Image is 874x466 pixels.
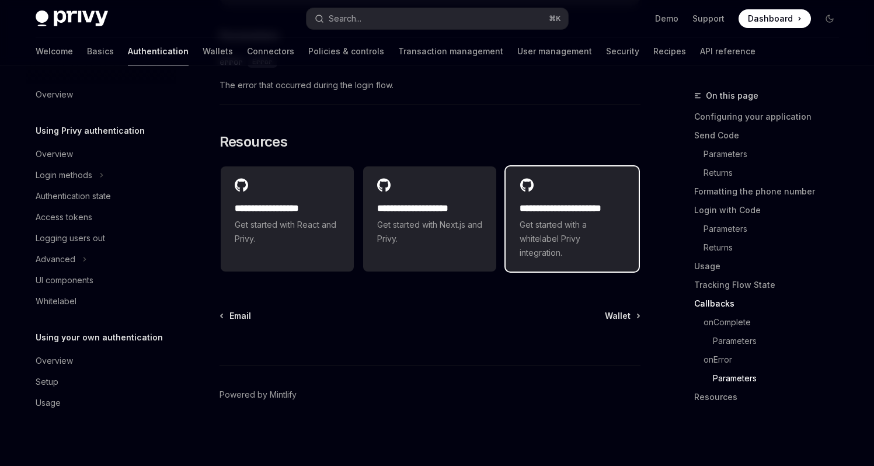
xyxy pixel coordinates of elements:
div: UI components [36,273,93,287]
span: Get started with Next.js and Privy. [377,218,482,246]
span: Get started with a whitelabel Privy integration. [520,218,625,260]
a: Basics [87,37,114,65]
a: API reference [700,37,755,65]
a: User management [517,37,592,65]
a: Authentication state [26,186,176,207]
a: Recipes [653,37,686,65]
a: Setup [26,371,176,392]
span: Wallet [605,310,631,322]
a: Returns [704,238,848,257]
a: Transaction management [398,37,503,65]
button: Search...⌘K [307,8,568,29]
a: UI components [26,270,176,291]
div: Whitelabel [36,294,76,308]
div: Login methods [36,168,92,182]
div: Overview [36,88,73,102]
a: Logging users out [26,228,176,249]
a: Wallets [203,37,233,65]
a: Parameters [704,145,848,164]
a: Formatting the phone number [694,182,848,201]
img: dark logo [36,11,108,27]
span: Email [229,310,251,322]
a: Tracking Flow State [694,276,848,294]
span: ⌘ K [549,14,561,23]
div: Usage [36,396,61,410]
h5: Using Privy authentication [36,124,145,138]
a: Parameters [704,220,848,238]
div: Logging users out [36,231,105,245]
div: Search... [329,12,361,26]
div: Authentication state [36,189,111,203]
a: Whitelabel [26,291,176,312]
a: Resources [694,388,848,406]
a: Overview [26,84,176,105]
span: On this page [706,89,758,103]
a: Policies & controls [308,37,384,65]
a: Overview [26,144,176,165]
a: Connectors [247,37,294,65]
span: The error that occurred during the login flow. [220,78,640,92]
span: Dashboard [748,13,793,25]
a: Authentication [128,37,189,65]
a: Configuring your application [694,107,848,126]
span: Resources [220,133,288,151]
a: Wallet [605,310,639,322]
a: Parameters [713,369,848,388]
div: Advanced [36,252,75,266]
a: Login with Code [694,201,848,220]
a: Dashboard [739,9,811,28]
a: Parameters [713,332,848,350]
a: Usage [694,257,848,276]
button: Toggle dark mode [820,9,839,28]
h5: Using your own authentication [36,331,163,345]
a: Support [692,13,725,25]
div: Access tokens [36,210,92,224]
a: Email [221,310,251,322]
span: Get started with React and Privy. [235,218,340,246]
a: onError [704,350,848,369]
div: Overview [36,147,73,161]
a: Powered by Mintlify [220,389,297,401]
a: Security [606,37,639,65]
a: Demo [655,13,678,25]
div: Setup [36,375,58,389]
a: Overview [26,350,176,371]
a: Returns [704,164,848,182]
a: Send Code [694,126,848,145]
a: Usage [26,392,176,413]
a: Callbacks [694,294,848,313]
a: Access tokens [26,207,176,228]
a: onComplete [704,313,848,332]
a: Welcome [36,37,73,65]
div: Overview [36,354,73,368]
